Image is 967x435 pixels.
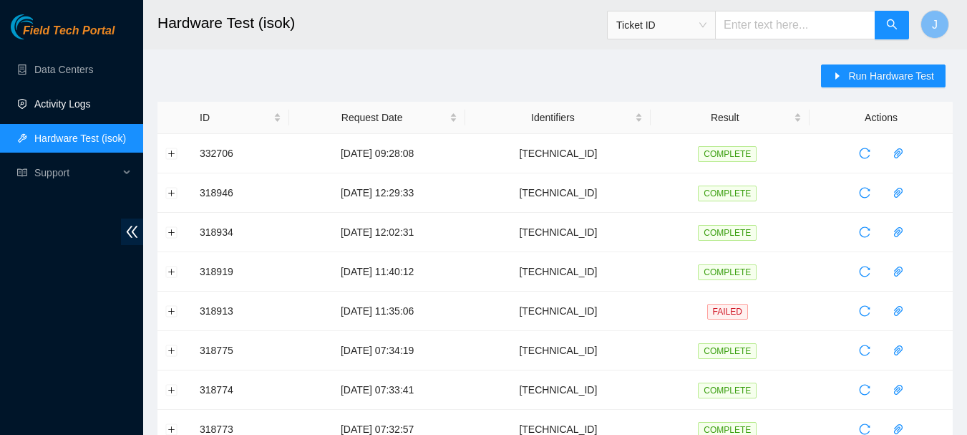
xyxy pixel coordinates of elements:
[832,71,842,82] span: caret-right
[886,19,898,32] span: search
[192,331,289,371] td: 318775
[698,343,757,359] span: COMPLETE
[887,221,910,244] button: paper-clip
[289,371,465,410] td: [DATE] 07:33:41
[166,187,178,199] button: Expand row
[821,64,946,87] button: caret-rightRun Hardware Test
[715,11,875,39] input: Enter text here...
[888,148,909,159] span: paper-clip
[887,142,910,165] button: paper-clip
[289,173,465,213] td: [DATE] 12:29:33
[853,181,876,204] button: reload
[166,305,178,317] button: Expand row
[192,371,289,410] td: 318774
[698,225,757,241] span: COMPLETE
[192,292,289,331] td: 318913
[17,168,27,178] span: read
[34,64,93,75] a: Data Centers
[465,213,651,252] td: [TECHNICAL_ID]
[853,221,876,244] button: reload
[932,16,938,34] span: J
[34,133,126,144] a: Hardware Test (isok)
[465,331,651,371] td: [TECHNICAL_ID]
[289,292,465,331] td: [DATE] 11:35:06
[848,68,934,84] span: Run Hardware Test
[11,26,115,44] a: Akamai TechnologiesField Tech Portal
[887,181,910,204] button: paper-clip
[888,187,909,199] span: paper-clip
[34,98,91,110] a: Activity Logs
[887,300,910,322] button: paper-clip
[289,213,465,252] td: [DATE] 12:02:31
[854,305,875,317] span: reload
[853,339,876,362] button: reload
[920,10,949,39] button: J
[192,252,289,292] td: 318919
[698,146,757,162] span: COMPLETE
[707,304,748,320] span: FAILED
[854,148,875,159] span: reload
[698,383,757,398] span: COMPLETE
[853,142,876,165] button: reload
[887,339,910,362] button: paper-clip
[888,305,909,317] span: paper-clip
[192,134,289,173] td: 332706
[887,378,910,401] button: paper-clip
[166,424,178,435] button: Expand row
[854,266,875,277] span: reload
[465,173,651,213] td: [TECHNICAL_ID]
[810,102,953,134] th: Actions
[888,345,909,356] span: paper-clip
[166,345,178,356] button: Expand row
[853,300,876,322] button: reload
[11,14,72,39] img: Akamai Technologies
[465,252,651,292] td: [TECHNICAL_ID]
[465,134,651,173] td: [TECHNICAL_ID]
[853,378,876,401] button: reload
[289,134,465,173] td: [DATE] 09:28:08
[192,213,289,252] td: 318934
[465,292,651,331] td: [TECHNICAL_ID]
[887,260,910,283] button: paper-clip
[854,345,875,356] span: reload
[854,187,875,199] span: reload
[616,14,706,36] span: Ticket ID
[121,219,143,245] span: double-left
[465,371,651,410] td: [TECHNICAL_ID]
[166,148,178,159] button: Expand row
[166,226,178,238] button: Expand row
[166,266,178,277] button: Expand row
[289,331,465,371] td: [DATE] 07:34:19
[888,424,909,435] span: paper-clip
[34,158,119,187] span: Support
[875,11,909,39] button: search
[854,424,875,435] span: reload
[854,226,875,238] span: reload
[192,173,289,213] td: 318946
[698,186,757,201] span: COMPLETE
[853,260,876,283] button: reload
[166,384,178,396] button: Expand row
[888,384,909,396] span: paper-clip
[698,264,757,280] span: COMPLETE
[23,24,115,38] span: Field Tech Portal
[289,252,465,292] td: [DATE] 11:40:12
[888,226,909,238] span: paper-clip
[888,266,909,277] span: paper-clip
[854,384,875,396] span: reload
